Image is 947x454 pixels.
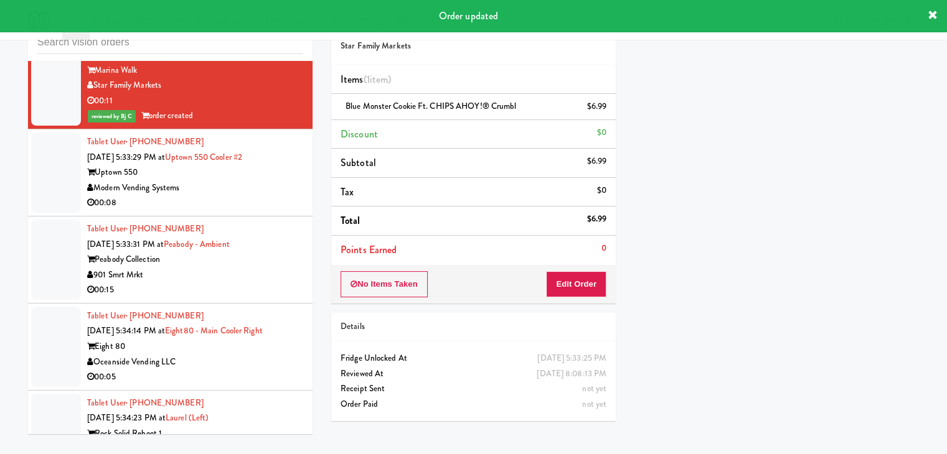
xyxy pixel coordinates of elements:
[87,267,303,283] div: 901 Smrt Mrkt
[582,398,606,410] span: not yet
[87,339,303,354] div: Eight 80
[341,127,378,141] span: Discount
[87,195,303,211] div: 00:08
[546,271,606,297] button: Edit Order
[87,282,303,298] div: 00:15
[341,397,606,412] div: Order Paid
[370,72,388,86] ng-pluralize: item
[165,325,263,336] a: Eight80 - Main Cooler Right
[165,49,248,61] a: Cool - MW - Pre Launch
[439,9,498,23] span: Order updated
[587,211,607,227] div: $6.99
[87,325,165,336] span: [DATE] 5:34:14 PM at
[587,154,607,169] div: $6.99
[28,216,313,303] li: Tablet User· [PHONE_NUMBER][DATE] 5:33:31 PM atPeabody - AmbientPeabody Collection901 Smrt Mrkt00:15
[341,381,606,397] div: Receipt Sent
[126,136,204,147] span: · [PHONE_NUMBER]
[87,252,303,267] div: Peabody Collection
[87,426,303,442] div: Rock Solid Reboot 1
[87,369,303,385] div: 00:05
[28,129,313,216] li: Tablet User· [PHONE_NUMBER][DATE] 5:33:29 PM atUptown 550 Cooler #2Uptown 550Modern Vending Syste...
[341,213,360,228] span: Total
[537,351,606,366] div: [DATE] 5:33:25 PM
[341,72,391,86] span: Items
[346,100,516,112] span: Blue Monster Cookie ft. CHIPS AHOY!® Crumbl
[597,125,606,141] div: $0
[165,151,242,163] a: Uptown 550 Cooler #2
[341,42,606,51] h5: Star Family Markets
[341,351,606,366] div: Fridge Unlocked At
[28,303,313,391] li: Tablet User· [PHONE_NUMBER][DATE] 5:34:14 PM atEight80 - Main Cooler RightEight 80Oceanside Vendi...
[87,165,303,180] div: Uptown 550
[87,151,165,163] span: [DATE] 5:33:29 PM at
[537,366,606,382] div: [DATE] 8:08:13 PM
[341,155,376,170] span: Subtotal
[587,99,607,114] div: $6.99
[126,223,204,234] span: · [PHONE_NUMBER]
[87,354,303,370] div: Oceanside Vending LLC
[87,238,164,250] span: [DATE] 5:33:31 PM at
[341,271,428,297] button: No Items Taken
[87,412,166,424] span: [DATE] 5:34:23 PM at
[37,31,303,54] input: Search vision orders
[87,93,303,109] div: 00:11
[164,238,230,250] a: Peabody - Ambient
[597,183,606,198] div: $0
[166,412,209,424] a: Laurel (Left)
[341,366,606,382] div: Reviewed At
[364,72,392,86] span: (1 )
[341,319,606,335] div: Details
[87,397,204,409] a: Tablet User· [PHONE_NUMBER]
[341,243,397,257] span: Points Earned
[341,185,354,199] span: Tax
[582,382,606,394] span: not yet
[87,136,204,147] a: Tablet User· [PHONE_NUMBER]
[87,180,303,196] div: Modern Vending Systems
[601,241,606,256] div: 0
[87,78,303,93] div: Star Family Markets
[141,109,193,121] span: order created
[88,110,136,123] span: reviewed by Bj C
[87,310,204,322] a: Tablet User· [PHONE_NUMBER]
[28,27,313,129] li: Tablet User· [PHONE_NUMBER][DATE] 5:33:25 PM atCool - MW - Pre LaunchMarina WalkStar Family Marke...
[87,63,303,78] div: Marina Walk
[87,223,204,234] a: Tablet User· [PHONE_NUMBER]
[126,310,204,322] span: · [PHONE_NUMBER]
[126,397,204,409] span: · [PHONE_NUMBER]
